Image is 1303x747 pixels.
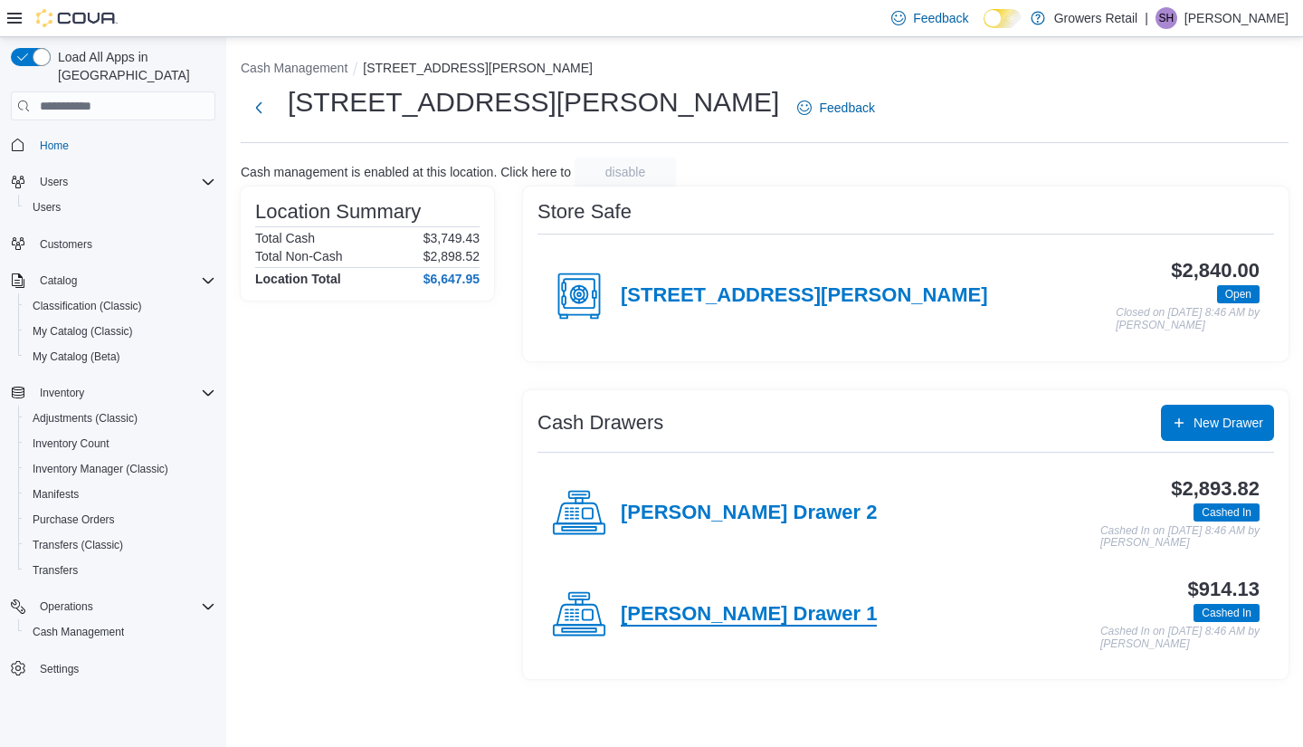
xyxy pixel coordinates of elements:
a: My Catalog (Beta) [25,346,128,368]
span: Customers [33,233,215,255]
span: Inventory Count [25,433,215,455]
span: Purchase Orders [33,512,115,527]
span: Cashed In [1202,504,1251,521]
p: $2,898.52 [423,249,480,263]
span: Adjustments (Classic) [25,407,215,429]
a: Purchase Orders [25,509,122,531]
button: Inventory [33,382,91,404]
span: Inventory [40,386,84,400]
button: Transfers (Classic) [18,532,223,558]
span: Catalog [40,273,77,288]
a: Classification (Classic) [25,295,149,317]
button: Cash Management [18,619,223,645]
h3: Store Safe [537,201,632,223]
p: Cash management is enabled at this location. Click here to [241,165,571,179]
h3: Location Summary [255,201,421,223]
h3: $2,840.00 [1171,260,1260,282]
span: Inventory [33,382,215,404]
h4: $6,647.95 [423,272,480,286]
button: Operations [4,594,223,619]
span: SH [1159,7,1175,29]
span: Adjustments (Classic) [33,411,138,426]
span: Operations [40,599,93,614]
button: Users [33,171,75,193]
span: Customers [40,237,92,252]
span: Cash Management [33,625,124,639]
p: Growers Retail [1054,7,1138,29]
span: Open [1217,285,1260,303]
button: My Catalog (Classic) [18,319,223,344]
a: Inventory Manager (Classic) [25,458,176,480]
span: Inventory Manager (Classic) [33,462,168,476]
a: Customers [33,234,100,255]
span: disable [605,163,645,181]
button: disable [575,158,676,187]
a: Users [25,196,68,218]
span: Operations [33,596,215,618]
h4: [PERSON_NAME] Drawer 2 [621,502,877,525]
span: Transfers (Classic) [25,534,215,556]
span: My Catalog (Beta) [33,350,120,364]
button: [STREET_ADDRESS][PERSON_NAME] [363,61,593,75]
h1: [STREET_ADDRESS][PERSON_NAME] [288,84,779,120]
span: Load All Apps in [GEOGRAPHIC_DATA] [51,48,215,84]
a: Transfers (Classic) [25,534,130,556]
span: Transfers (Classic) [33,538,123,552]
p: [PERSON_NAME] [1184,7,1289,29]
button: Settings [4,656,223,682]
h4: [PERSON_NAME] Drawer 1 [621,603,877,627]
button: Inventory Count [18,431,223,456]
button: My Catalog (Beta) [18,344,223,369]
span: Transfers [33,563,78,578]
span: Manifests [25,484,215,505]
button: Adjustments (Classic) [18,406,223,431]
button: Next [241,90,277,126]
p: Cashed In on [DATE] 8:46 AM by [PERSON_NAME] [1100,525,1260,550]
span: Manifests [33,487,79,502]
span: Home [33,133,215,156]
button: Purchase Orders [18,507,223,532]
a: Adjustments (Classic) [25,407,145,429]
button: Home [4,131,223,158]
span: My Catalog (Classic) [33,324,133,339]
button: Users [4,169,223,195]
button: Catalog [4,268,223,293]
h6: Total Non-Cash [255,249,343,263]
span: Classification (Classic) [25,295,215,317]
button: Classification (Classic) [18,293,223,319]
span: Users [25,196,215,218]
button: Customers [4,231,223,257]
div: Skylar Hobbs [1156,7,1177,29]
span: New Drawer [1194,414,1263,432]
button: Transfers [18,558,223,583]
h3: $2,893.82 [1171,478,1260,500]
span: Settings [40,662,79,676]
span: Settings [33,657,215,680]
button: Catalog [33,270,84,292]
span: Cashed In [1194,503,1260,522]
h3: $914.13 [1188,579,1260,600]
span: Feedback [913,9,968,27]
span: Inventory Count [33,436,109,451]
span: My Catalog (Classic) [25,321,215,342]
nav: Complex example [11,124,215,729]
button: New Drawer [1161,405,1274,441]
img: Cova [36,9,118,27]
button: Cash Management [241,61,347,75]
span: Open [1225,286,1251,302]
span: Users [33,200,61,215]
span: Cashed In [1194,604,1260,622]
p: Cashed In on [DATE] 8:46 AM by [PERSON_NAME] [1100,626,1260,650]
span: Transfers [25,560,215,581]
span: Feedback [819,99,874,117]
a: Settings [33,658,86,680]
p: | [1145,7,1148,29]
span: My Catalog (Beta) [25,346,215,368]
span: Users [33,171,215,193]
span: Catalog [33,270,215,292]
span: Users [40,175,68,189]
a: Home [33,135,76,157]
h4: Location Total [255,272,341,286]
a: Feedback [790,90,881,126]
input: Dark Mode [984,9,1022,28]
